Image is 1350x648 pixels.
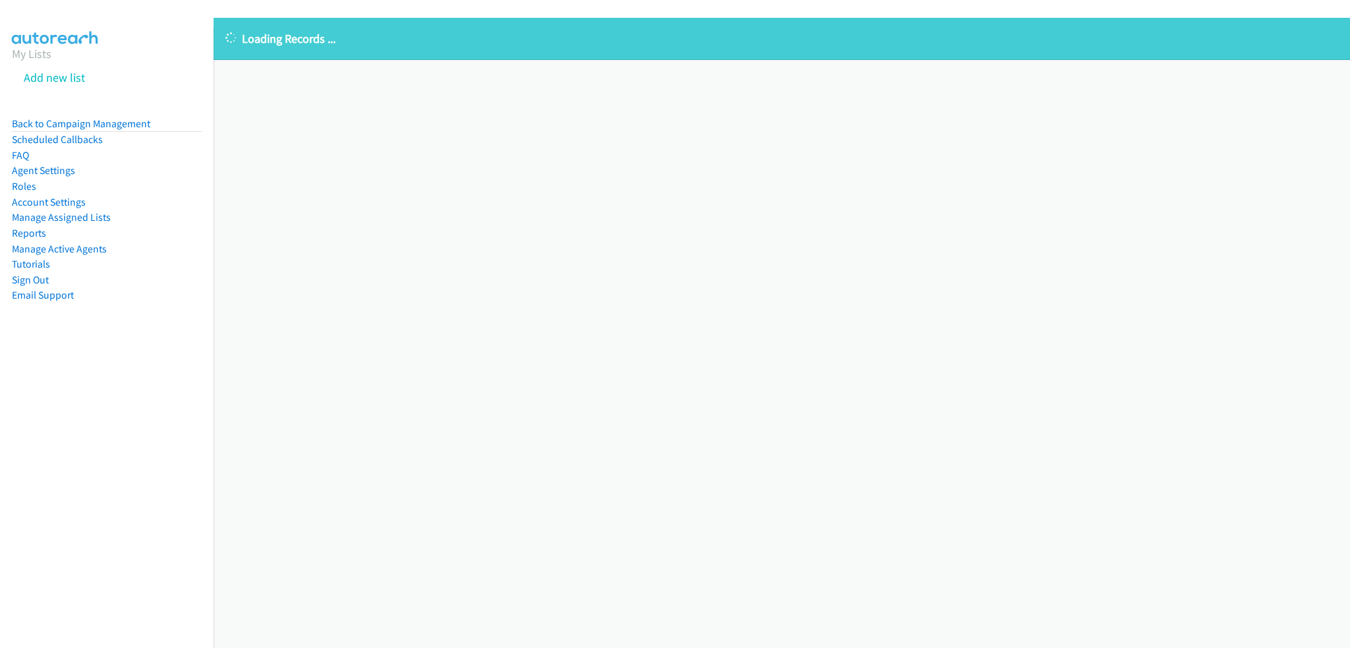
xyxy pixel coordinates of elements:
a: Agent Settings [12,164,75,177]
a: Email Support [12,289,74,301]
a: Scheduled Callbacks [12,133,103,146]
a: Add new list [24,70,85,85]
a: Manage Assigned Lists [12,211,111,223]
p: Loading Records ... [225,30,1338,47]
a: My Lists [12,46,51,61]
a: Back to Campaign Management [12,117,150,130]
a: Manage Active Agents [12,243,107,255]
a: FAQ [12,149,29,162]
a: Account Settings [12,196,86,208]
a: Roles [12,180,36,192]
a: Reports [12,227,46,239]
a: Sign Out [12,274,49,286]
a: Tutorials [12,258,50,270]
